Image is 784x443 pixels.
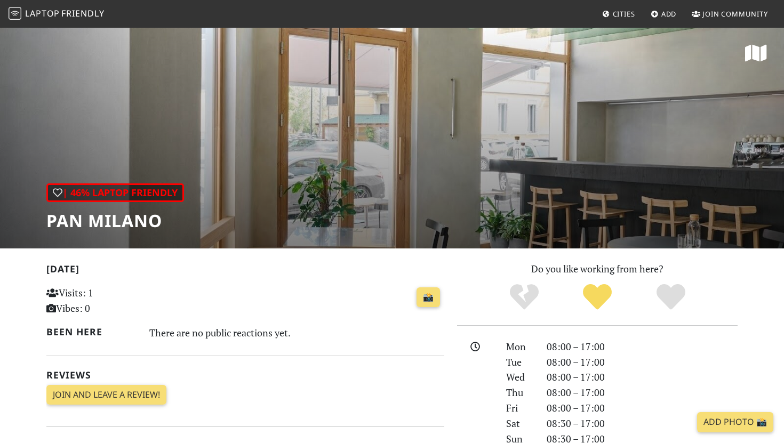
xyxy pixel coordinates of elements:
span: Cities [613,9,635,19]
div: Definitely! [634,283,708,312]
div: 08:30 – 17:00 [540,416,744,431]
div: Tue [500,355,540,370]
div: 08:00 – 17:00 [540,400,744,416]
a: 📸 [417,287,440,308]
a: Add Photo 📸 [697,412,773,432]
a: LaptopFriendly LaptopFriendly [9,5,105,23]
div: Sat [500,416,540,431]
div: No [487,283,561,312]
span: Add [661,9,677,19]
div: 08:00 – 17:00 [540,339,744,355]
div: 08:00 – 17:00 [540,369,744,385]
span: Join Community [702,9,768,19]
p: Do you like working from here? [457,261,738,277]
div: Thu [500,385,540,400]
h2: Reviews [46,369,444,381]
div: 08:00 – 17:00 [540,385,744,400]
img: LaptopFriendly [9,7,21,20]
div: Fri [500,400,540,416]
h1: Pan Milano [46,211,184,231]
a: Join Community [687,4,772,23]
div: 08:00 – 17:00 [540,355,744,370]
div: There are no public reactions yet. [149,324,445,341]
div: Mon [500,339,540,355]
a: Cities [598,4,639,23]
div: Yes [561,283,634,312]
a: Join and leave a review! [46,385,166,405]
a: Add [646,4,681,23]
span: Laptop [25,7,60,19]
h2: [DATE] [46,263,444,279]
h2: Been here [46,326,137,337]
div: Wed [500,369,540,385]
p: Visits: 1 Vibes: 0 [46,285,171,316]
div: | 46% Laptop Friendly [46,183,184,202]
span: Friendly [61,7,104,19]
